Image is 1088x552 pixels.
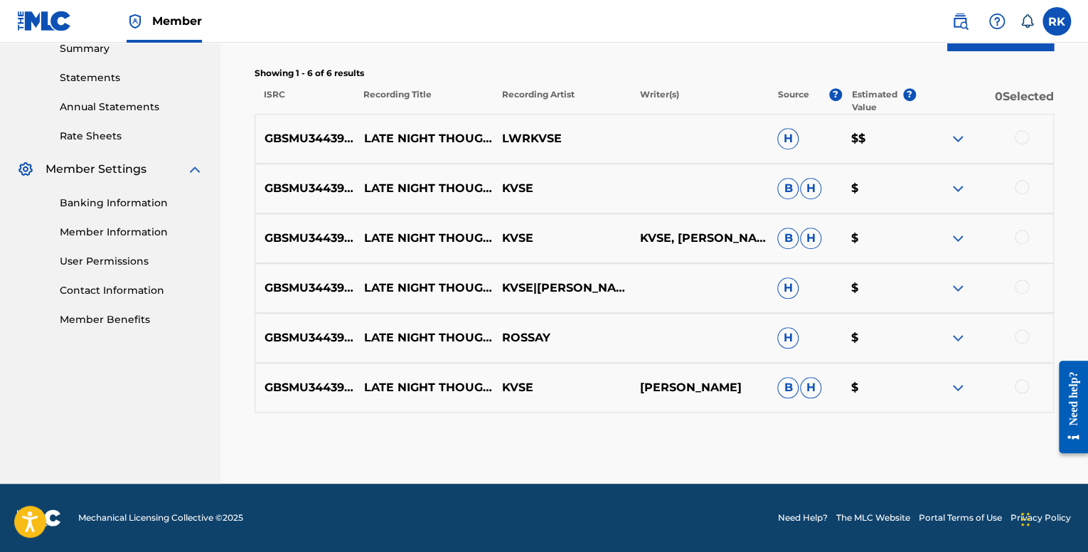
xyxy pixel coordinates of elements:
[354,88,492,114] p: Recording Title
[492,180,630,197] p: KVSE
[630,230,768,247] p: KVSE, [PERSON_NAME]
[949,230,966,247] img: expand
[17,509,61,526] img: logo
[255,379,355,396] p: GBSMU3443939
[919,511,1002,524] a: Portal Terms of Use
[255,88,354,114] p: ISRC
[777,128,799,149] span: H
[492,379,630,396] p: KVSE
[152,13,202,29] span: Member
[988,13,1006,30] img: help
[800,377,821,398] span: H
[800,178,821,199] span: H
[78,511,243,524] span: Mechanical Licensing Collective © 2025
[1021,498,1030,541] div: Drag
[186,161,203,178] img: expand
[60,100,203,115] a: Annual Statements
[355,280,493,297] p: LATE NIGHT THOUGHTS
[949,280,966,297] img: expand
[983,7,1011,36] div: Help
[842,329,916,346] p: $
[1042,7,1071,36] div: User Menu
[492,130,630,147] p: LWRKVSE
[777,277,799,299] span: H
[255,180,355,197] p: GBSMU3443939
[355,329,493,346] p: LATE NIGHT THOUGHTS
[355,379,493,396] p: LATE NIGHT THOUGHTS
[777,178,799,199] span: B
[17,11,72,31] img: MLC Logo
[355,180,493,197] p: LATE NIGHT THOUGHTS
[17,161,34,178] img: Member Settings
[60,283,203,298] a: Contact Information
[946,7,974,36] a: Public Search
[949,379,966,396] img: expand
[255,130,355,147] p: GBSMU3443939
[255,230,355,247] p: GBSMU3443939
[492,329,630,346] p: ROSSAY
[60,129,203,144] a: Rate Sheets
[842,230,916,247] p: $
[255,280,355,297] p: GBSMU3443939
[1048,349,1088,464] iframe: Resource Center
[949,130,966,147] img: expand
[1017,484,1088,552] iframe: Chat Widget
[60,254,203,269] a: User Permissions
[1020,14,1034,28] div: Notifications
[949,180,966,197] img: expand
[778,88,809,114] p: Source
[1010,511,1071,524] a: Privacy Policy
[60,196,203,211] a: Banking Information
[60,70,203,85] a: Statements
[60,312,203,327] a: Member Benefits
[255,329,355,346] p: GBSMU3443939
[355,130,493,147] p: LATE NIGHT THOUGHTS
[60,225,203,240] a: Member Information
[46,161,146,178] span: Member Settings
[355,230,493,247] p: LATE NIGHT THOUGHTS
[492,230,630,247] p: KVSE
[800,228,821,249] span: H
[127,13,144,30] img: Top Rightsholder
[60,41,203,56] a: Summary
[951,13,969,30] img: search
[903,88,916,101] span: ?
[777,327,799,349] span: H
[829,88,842,101] span: ?
[492,280,630,297] p: KVSE|[PERSON_NAME]|[PERSON_NAME]
[630,88,768,114] p: Writer(s)
[949,329,966,346] img: expand
[842,130,916,147] p: $$
[492,88,630,114] p: Recording Artist
[777,377,799,398] span: B
[630,379,768,396] p: [PERSON_NAME]
[842,379,916,396] p: $
[842,180,916,197] p: $
[778,511,828,524] a: Need Help?
[255,67,1054,80] p: Showing 1 - 6 of 6 results
[916,88,1054,114] p: 0 Selected
[777,228,799,249] span: B
[851,88,902,114] p: Estimated Value
[842,280,916,297] p: $
[836,511,910,524] a: The MLC Website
